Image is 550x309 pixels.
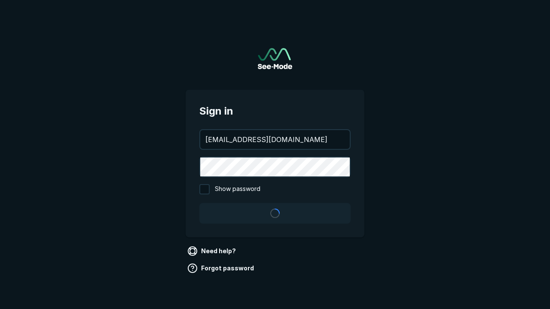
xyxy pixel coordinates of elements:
input: your@email.com [200,130,350,149]
span: Sign in [199,103,351,119]
span: Show password [215,184,260,194]
a: Go to sign in [258,48,292,69]
a: Forgot password [186,261,257,275]
a: Need help? [186,244,239,258]
img: See-Mode Logo [258,48,292,69]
